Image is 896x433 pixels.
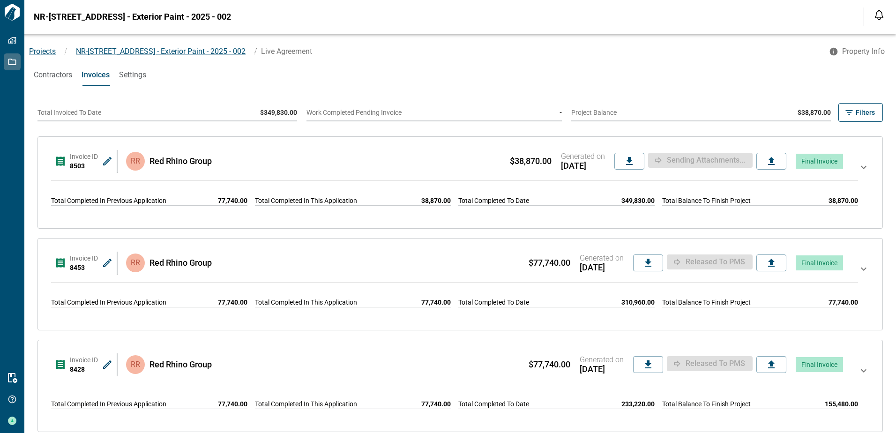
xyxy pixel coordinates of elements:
[47,348,873,424] div: Invoice ID8428RRRed Rhino Group $77,740.00Generated on[DATE]Released to PMSFinal InvoiceTotal Com...
[70,254,98,262] span: Invoice ID
[825,399,858,409] span: 155,480.00
[458,399,529,409] span: Total Completed To Date
[872,7,887,22] button: Open notification feed
[70,153,98,160] span: Invoice ID
[801,361,837,368] span: Final Invoice
[51,298,166,307] span: Total Completed In Previous Application
[829,298,858,307] span: 77,740.00
[838,103,883,122] button: Filters
[580,365,624,374] span: [DATE]
[458,196,529,205] span: Total Completed To Date
[70,366,85,373] span: 8428
[864,401,887,424] iframe: Intercom live chat
[255,399,357,409] span: Total Completed In This Application
[70,356,98,364] span: Invoice ID
[131,257,140,269] p: RR
[580,355,624,365] span: Generated on
[306,109,402,116] span: Work Completed Pending Invoice
[76,47,246,56] span: NR-[STREET_ADDRESS] - Exterior Paint - 2025 - 002
[662,196,751,205] span: Total Balance To Finish Project
[149,258,212,268] span: Red Rhino Group
[621,399,655,409] span: 233,220.00
[261,47,312,56] span: Live Agreement
[37,109,101,116] span: Total Invoiced To Date
[260,109,297,116] span: $349,830.00
[47,246,873,322] div: Invoice ID8453RRRed Rhino Group $77,740.00Generated on[DATE]Released to PMSFinal InvoiceTotal Com...
[82,70,110,80] span: Invoices
[561,161,605,171] span: [DATE]
[421,196,451,205] span: 38,870.00
[856,108,875,117] span: Filters
[218,399,247,409] span: 77,740.00
[149,360,212,369] span: Red Rhino Group
[798,109,831,116] span: $38,870.00
[561,152,605,161] span: Generated on
[34,70,72,80] span: Contractors
[70,162,85,170] span: 8503
[119,70,146,80] span: Settings
[131,359,140,370] p: RR
[529,258,570,268] span: $77,740.00
[621,196,655,205] span: 349,830.00
[218,196,247,205] span: 77,740.00
[255,298,357,307] span: Total Completed In This Application
[829,196,858,205] span: 38,870.00
[29,47,56,56] a: Projects
[218,298,247,307] span: 77,740.00
[580,263,624,272] span: [DATE]
[51,196,166,205] span: Total Completed In Previous Application
[255,196,357,205] span: Total Completed In This Application
[24,46,823,57] nav: breadcrumb
[662,298,751,307] span: Total Balance To Finish Project
[149,157,212,166] span: Red Rhino Group
[842,47,885,56] span: Property Info
[47,144,873,221] div: Invoice ID8503RRRed Rhino Group $38,870.00Generated on[DATE]Sending attachments...Final InvoiceTo...
[421,298,451,307] span: 77,740.00
[560,109,562,116] span: -
[421,399,451,409] span: 77,740.00
[571,109,617,116] span: Project Balance
[34,12,231,22] span: NR-[STREET_ADDRESS] - Exterior Paint - 2025 - 002
[24,64,896,86] div: base tabs
[801,157,837,165] span: Final Invoice
[580,254,624,263] span: Generated on
[51,399,166,409] span: Total Completed In Previous Application
[621,298,655,307] span: 310,960.00
[662,399,751,409] span: Total Balance To Finish Project
[458,298,529,307] span: Total Completed To Date
[801,259,837,267] span: Final Invoice
[823,43,892,60] button: Property Info
[70,264,85,271] span: 8453
[529,360,570,369] span: $77,740.00
[510,157,552,166] span: $38,870.00
[131,156,140,167] p: RR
